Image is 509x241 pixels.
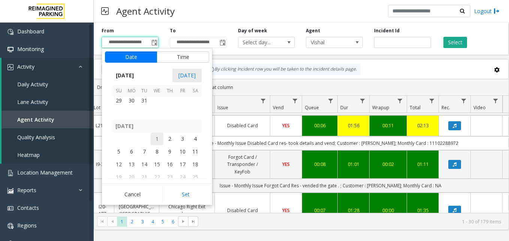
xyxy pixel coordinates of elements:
span: [DATE] [112,70,137,81]
span: Go to the last page [188,216,198,227]
span: 11 [189,145,202,158]
span: Dashboard [17,28,44,35]
td: Friday, January 24, 2025 [176,171,189,184]
span: Lane Activity [17,98,48,105]
td: Friday, January 17, 2025 [176,158,189,171]
img: 'icon' [7,205,13,211]
label: To [170,27,176,34]
img: 'icon' [7,223,13,229]
span: 22 [151,171,163,184]
a: 02:13 [412,122,434,129]
a: Logout [474,7,500,15]
div: Drag a column header and drop it here to group by that column [94,81,509,94]
a: 00:06 [307,122,333,129]
span: 17 [176,158,189,171]
h3: Agent Activity [112,2,178,20]
span: Page 6 [168,217,178,227]
span: Location Management [17,169,73,176]
a: 01:56 [342,122,365,129]
a: Chicago Right Exit Lane [164,203,210,217]
td: Tuesday, December 31, 2024 [138,94,151,107]
a: 00:08 [307,161,333,168]
td: Saturday, January 4, 2025 [189,133,202,145]
a: YES [275,161,297,168]
span: Video [473,104,486,111]
td: Wednesday, January 8, 2025 [151,145,163,158]
span: 29 [112,94,125,107]
span: Heatmap [17,151,40,158]
span: Activity [17,63,34,70]
td: Wednesday, January 1, 2025 [151,133,163,145]
div: Data table [94,96,509,213]
span: Reports [17,187,36,194]
td: Tuesday, January 14, 2025 [138,158,151,171]
label: From [102,27,114,34]
span: 15 [151,158,163,171]
a: Agent Activity [1,111,94,128]
td: Friday, January 3, 2025 [176,133,189,145]
span: Dur [340,104,348,111]
th: We [151,85,163,97]
img: 'icon' [7,47,13,53]
td: Thursday, January 9, 2025 [163,145,176,158]
td: Sunday, January 5, 2025 [112,145,125,158]
a: Quality Analysis [1,128,94,146]
button: Cancel [105,186,160,203]
a: 01:11 [412,161,434,168]
div: 00:00 [374,207,402,214]
a: 01:28 [342,207,365,214]
img: logout [494,7,500,15]
span: 5 [112,145,125,158]
span: 21 [138,171,151,184]
td: Monday, January 6, 2025 [125,145,138,158]
a: Total Filter Menu [427,96,437,106]
span: Total [410,104,421,111]
span: YES [282,122,290,129]
a: L21086905 [96,122,109,129]
span: Contacts [17,204,39,211]
td: Monday, January 13, 2025 [125,158,138,171]
span: 2 [163,133,176,145]
th: Sa [189,85,202,97]
td: Wednesday, January 22, 2025 [151,171,163,184]
span: Select day... [238,37,283,48]
span: Go to the last page [190,218,196,224]
label: Incident Id [374,27,400,34]
span: Wrapup [372,104,389,111]
span: Regions [17,222,37,229]
a: YES [275,207,297,214]
th: Su [112,85,125,97]
span: 6 [125,145,138,158]
span: Vishal [306,37,351,48]
span: Page 2 [127,217,137,227]
span: 4 [189,133,202,145]
a: Heatmap [1,146,94,164]
a: Dur Filter Menu [358,96,368,106]
button: Date tab [105,51,157,63]
a: Issue Filter Menu [258,96,268,106]
div: By clicking Incident row you will be taken to the incident details page. [205,64,361,75]
span: 19 [112,171,125,184]
a: 01:35 [412,207,434,214]
span: 12 [112,158,125,171]
span: Go to the next page [180,218,186,224]
td: Monday, January 20, 2025 [125,171,138,184]
td: Saturday, January 18, 2025 [189,158,202,171]
td: Tuesday, January 21, 2025 [138,171,151,184]
span: YES [282,207,290,214]
img: 'icon' [7,170,13,176]
span: Monitoring [17,45,44,53]
a: Disabled Card [219,122,265,129]
kendo-pager-info: 1 - 30 of 179 items [203,218,501,225]
a: 00:02 [374,161,402,168]
th: [DATE] [112,120,202,133]
span: Page 1 [117,217,127,227]
span: 20 [125,171,138,184]
a: Video Filter Menu [491,96,501,106]
span: 24 [176,171,189,184]
th: Mo [125,85,138,97]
